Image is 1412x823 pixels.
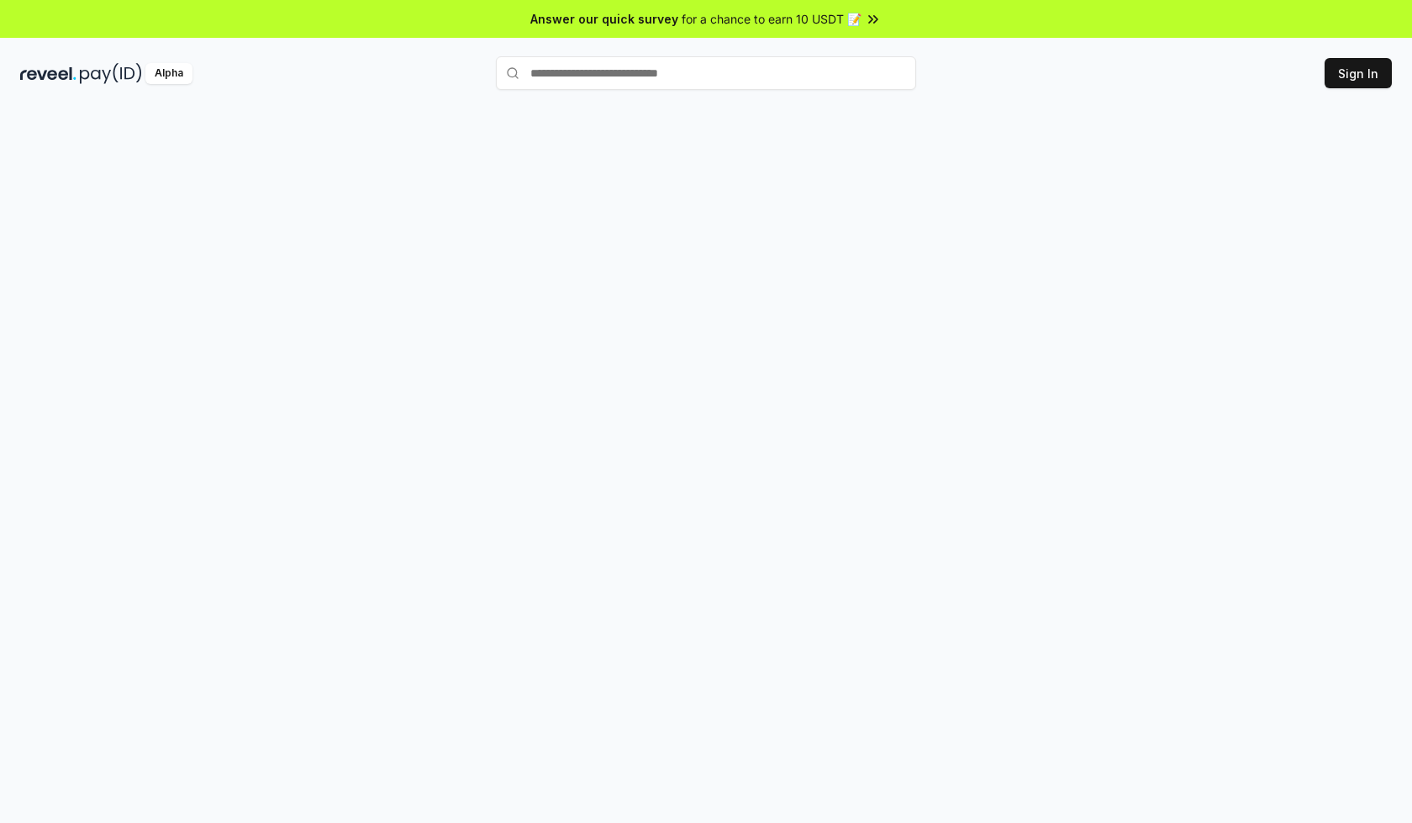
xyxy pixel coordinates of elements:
[145,63,192,84] div: Alpha
[1325,58,1392,88] button: Sign In
[20,63,76,84] img: reveel_dark
[530,10,678,28] span: Answer our quick survey
[80,63,142,84] img: pay_id
[682,10,861,28] span: for a chance to earn 10 USDT 📝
